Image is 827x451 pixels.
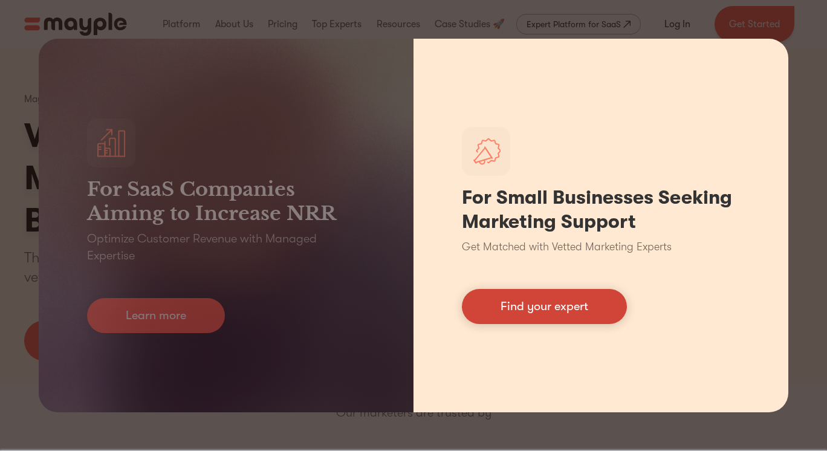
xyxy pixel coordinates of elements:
[87,230,365,264] p: Optimize Customer Revenue with Managed Expertise
[87,177,365,225] h3: For SaaS Companies Aiming to Increase NRR
[462,239,672,255] p: Get Matched with Vetted Marketing Experts
[462,289,627,324] a: Find your expert
[87,298,225,333] a: Learn more
[462,186,740,234] h1: For Small Businesses Seeking Marketing Support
